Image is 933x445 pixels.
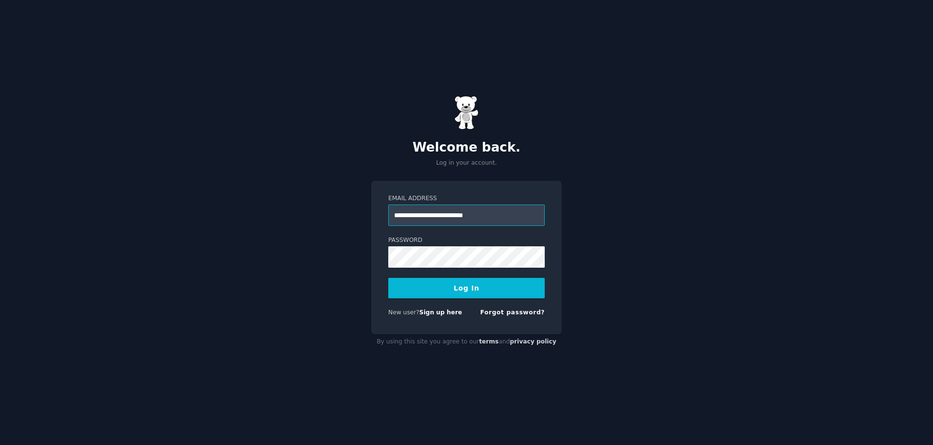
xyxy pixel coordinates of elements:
[371,334,562,350] div: By using this site you agree to our and
[388,236,545,245] label: Password
[510,338,556,345] a: privacy policy
[371,159,562,168] p: Log in your account.
[479,338,499,345] a: terms
[388,194,545,203] label: Email Address
[371,140,562,155] h2: Welcome back.
[388,309,419,316] span: New user?
[454,96,479,130] img: Gummy Bear
[388,278,545,298] button: Log In
[419,309,462,316] a: Sign up here
[480,309,545,316] a: Forgot password?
